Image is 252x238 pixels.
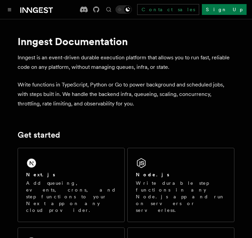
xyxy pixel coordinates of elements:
[136,171,169,178] h2: Node.js
[137,4,199,15] a: Contact sales
[18,148,125,222] a: Next.jsAdd queueing, events, crons, and step functions to your Next app on any cloud provider.
[202,4,247,15] a: Sign Up
[105,5,113,14] button: Find something...
[136,180,226,214] p: Write durable step functions in any Node.js app and run on servers or serverless.
[26,180,116,214] p: Add queueing, events, crons, and step functions to your Next app on any cloud provider.
[115,5,132,14] button: Toggle dark mode
[18,53,234,72] p: Inngest is an event-driven durable execution platform that allows you to run fast, reliable code ...
[18,80,234,108] p: Write functions in TypeScript, Python or Go to power background and scheduled jobs, with steps bu...
[5,5,14,14] button: Toggle navigation
[127,148,234,222] a: Node.jsWrite durable step functions in any Node.js app and run on servers or serverless.
[18,35,234,47] h1: Inngest Documentation
[26,171,55,178] h2: Next.js
[18,130,60,140] a: Get started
